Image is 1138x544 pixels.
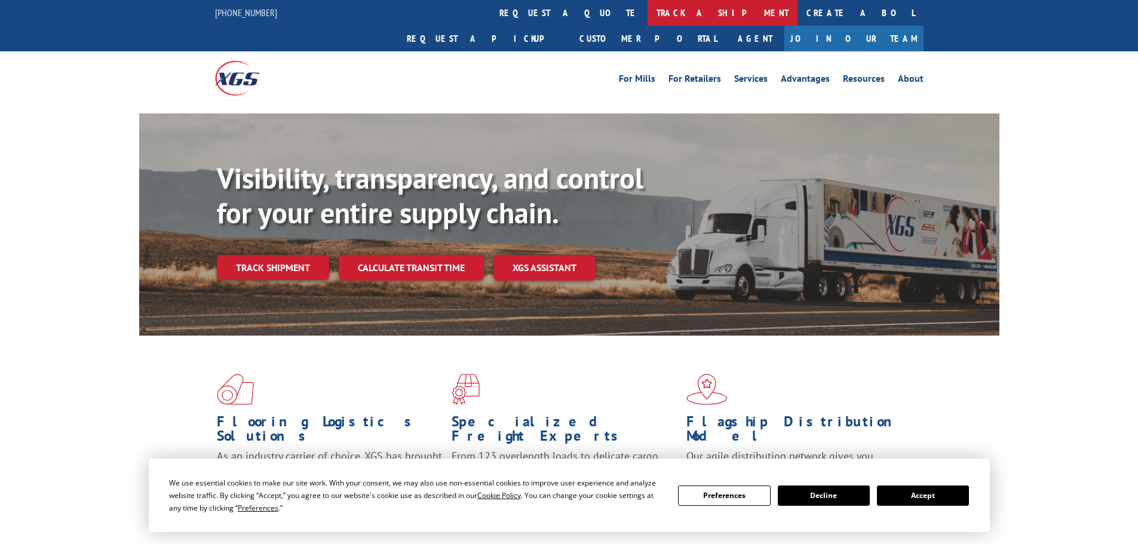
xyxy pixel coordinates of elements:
button: Preferences [678,485,770,506]
button: Accept [877,485,969,506]
span: Preferences [238,503,278,513]
img: xgs-icon-total-supply-chain-intelligence-red [217,374,254,405]
h1: Flagship Distribution Model [686,414,912,449]
span: As an industry carrier of choice, XGS has brought innovation and dedication to flooring logistics... [217,449,442,491]
a: XGS ASSISTANT [493,255,596,281]
a: Customer Portal [570,26,726,51]
span: Cookie Policy [477,490,521,500]
a: Resources [843,74,885,87]
a: For Retailers [668,74,721,87]
img: xgs-icon-focused-on-flooring-red [452,374,480,405]
a: Services [734,74,768,87]
a: For Mills [619,74,655,87]
a: About [898,74,924,87]
div: Cookie Consent Prompt [149,459,990,532]
img: xgs-icon-flagship-distribution-model-red [686,374,728,405]
a: Track shipment [217,255,329,280]
a: Join Our Team [784,26,924,51]
button: Decline [778,485,870,506]
span: Our agile distribution network gives you nationwide inventory management on demand. [686,449,906,477]
a: Advantages [781,74,830,87]
b: Visibility, transparency, and control for your entire supply chain. [217,159,643,231]
a: [PHONE_NUMBER] [215,7,277,19]
div: We use essential cookies to make our site work. With your consent, we may also use non-essential ... [169,477,664,514]
a: Calculate transit time [339,255,484,281]
p: From 123 overlength loads to delicate cargo, our experienced staff knows the best way to move you... [452,449,677,502]
a: Request a pickup [398,26,570,51]
h1: Flooring Logistics Solutions [217,414,443,449]
h1: Specialized Freight Experts [452,414,677,449]
a: Agent [726,26,784,51]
